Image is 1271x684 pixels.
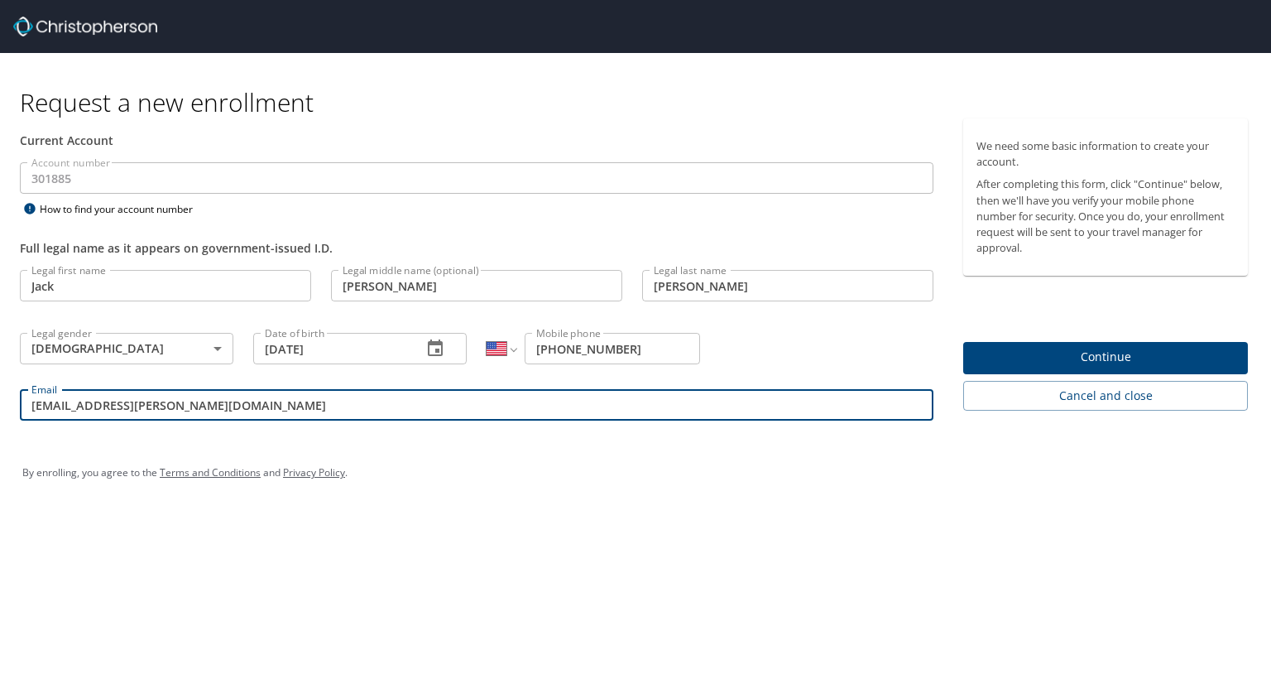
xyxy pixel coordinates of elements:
div: By enrolling, you agree to the and . [22,452,1249,494]
img: cbt logo [13,17,157,36]
a: Privacy Policy [283,465,345,479]
p: We need some basic information to create your account. [976,138,1235,170]
h1: Request a new enrollment [20,86,1261,118]
div: Current Account [20,132,933,149]
a: Terms and Conditions [160,465,261,479]
span: Cancel and close [976,386,1235,407]
p: After completing this form, click "Continue" below, then we'll have you verify your mobile phone ... [976,176,1235,256]
button: Continue [963,342,1248,374]
div: [DEMOGRAPHIC_DATA] [20,333,233,364]
input: MM/DD/YYYY [253,333,409,364]
input: Enter phone number [525,333,700,364]
div: How to find your account number [20,199,227,219]
span: Continue [976,347,1235,368]
div: Full legal name as it appears on government-issued I.D. [20,239,933,257]
button: Cancel and close [963,381,1248,412]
